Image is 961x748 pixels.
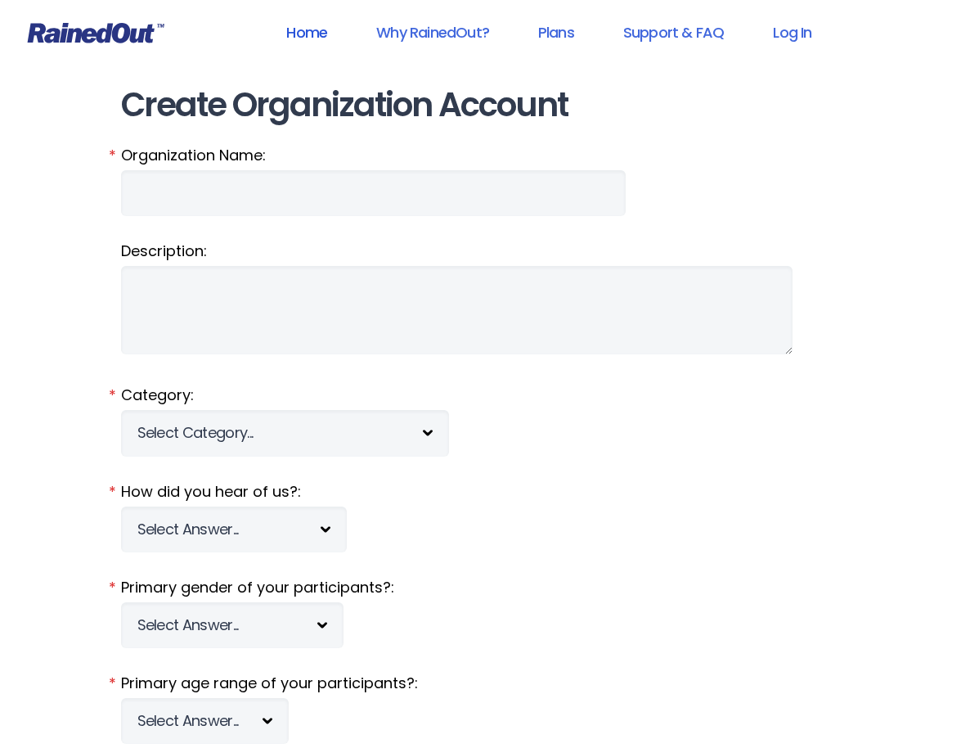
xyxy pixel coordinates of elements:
label: Primary age range of your participants?: [121,673,841,694]
label: Organization Name: [121,145,841,166]
label: Primary gender of your participants?: [121,577,841,598]
a: Support & FAQ [602,14,745,51]
h1: Create Organization Account [121,87,841,124]
a: Why RainedOut? [355,14,510,51]
a: Log In [752,14,833,51]
a: Plans [517,14,595,51]
a: Home [265,14,348,51]
label: Description: [121,241,841,262]
label: Category: [121,385,841,406]
label: How did you hear of us?: [121,481,841,502]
